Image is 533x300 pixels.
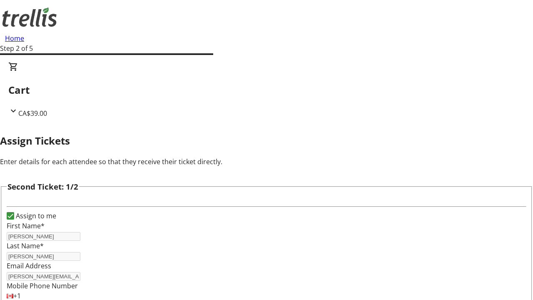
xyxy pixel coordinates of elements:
label: Last Name* [7,241,44,250]
h3: Second Ticket: 1/2 [7,181,78,192]
h2: Cart [8,82,525,97]
span: CA$39.00 [18,109,47,118]
label: Email Address [7,261,51,270]
label: First Name* [7,221,45,230]
div: CartCA$39.00 [8,62,525,118]
label: Assign to me [14,211,56,221]
label: Mobile Phone Number [7,281,78,290]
